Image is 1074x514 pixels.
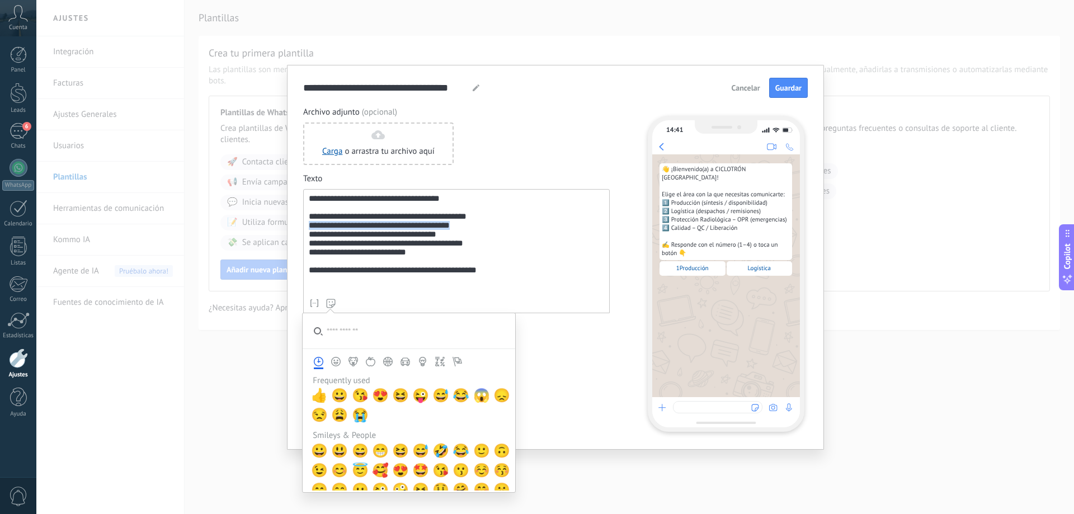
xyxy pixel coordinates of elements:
span: Archivo adjunto [303,107,397,118]
span: Cancelar [732,84,760,92]
span: 👋 ¡Bienvenido(a) a CICLOTRÓN [GEOGRAPHIC_DATA]! Elige el área con la que necesitas comunicarte: 1... [662,166,790,258]
span: Copilot [1062,243,1073,269]
button: Cancelar [727,79,765,96]
div: Estadísticas [2,332,35,339]
div: Calendario [2,220,35,228]
div: Panel [2,67,35,74]
span: 1Producción [676,265,709,272]
span: o arrastra tu archivo aquí [345,146,435,157]
span: Cuenta [9,24,27,31]
button: Guardar [769,78,808,98]
span: 6 [22,122,31,131]
div: 14:41 [666,126,683,134]
div: Ayuda [2,411,35,418]
a: Carga [322,146,342,157]
div: WhatsApp [2,180,34,191]
div: Chats [2,143,35,150]
span: Texto [303,173,322,185]
div: Ajustes [2,371,35,379]
div: Leads [2,107,35,114]
div: Correo [2,296,35,303]
span: Logística [747,265,771,272]
div: Listas [2,260,35,267]
span: Guardar [775,84,802,92]
span: (opcional) [362,107,397,118]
